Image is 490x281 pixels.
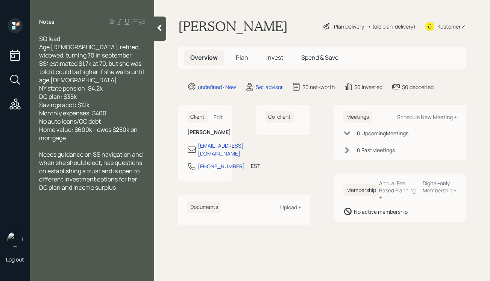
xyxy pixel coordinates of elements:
span: No auto loans/CC debt [39,117,101,125]
h6: Documents [187,201,221,213]
h6: Membership [343,184,379,196]
h6: Client [187,111,208,123]
div: Log out [6,256,24,263]
div: $0 invested [354,83,382,91]
div: • (old plan-delivery) [368,23,416,30]
span: DC plan: $35k [39,92,77,101]
div: Kustomer [437,23,461,30]
div: $0 deposited [402,83,434,91]
span: Plan [236,53,248,62]
h6: Meetings [343,111,372,123]
span: Overview [190,53,218,62]
div: Upload + [280,204,301,211]
h6: [PERSON_NAME] [187,129,223,136]
span: Age [DEMOGRAPHIC_DATA], retired, widowed, turning 70 in september [39,43,141,59]
div: EST [251,162,260,170]
label: Notes [39,18,55,26]
span: Monthly expenses: $400 [39,109,106,117]
span: Savings acct: $12k [39,101,90,109]
span: Needs guidance on SS navigation and when she should elect, has questions on establishing a trust ... [39,150,144,192]
div: Plan Delivery [334,23,364,30]
div: $0 net-worth [302,83,335,91]
h6: Co-client [265,111,294,123]
span: SQ lead [39,35,60,43]
img: retirable_logo.png [8,232,23,247]
span: SS: estimated $1.7k at 70, but she was told it could be higher if she waits until age [DEMOGRAPHI... [39,59,145,84]
div: [PHONE_NUMBER] [198,162,245,170]
span: Spend & Save [301,53,338,62]
h1: [PERSON_NAME] [178,18,288,35]
div: Schedule New Meeting + [397,113,457,121]
span: Invest [266,53,283,62]
span: Home value: $600k - owes $250k on mortgage [39,125,139,142]
div: 0 Past Meeting s [357,146,395,154]
div: Annual Fee Based Planning + [379,180,417,201]
div: 0 Upcoming Meeting s [357,129,408,137]
div: Set advisor [256,83,283,91]
div: [EMAIL_ADDRESS][DOMAIN_NAME] [198,142,244,157]
div: No active membership [354,208,408,216]
div: Digital-only Membership + [423,180,457,194]
div: Edit [214,113,223,121]
div: undefined · New [198,83,236,91]
span: NY state pension: $4.2k [39,84,103,92]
